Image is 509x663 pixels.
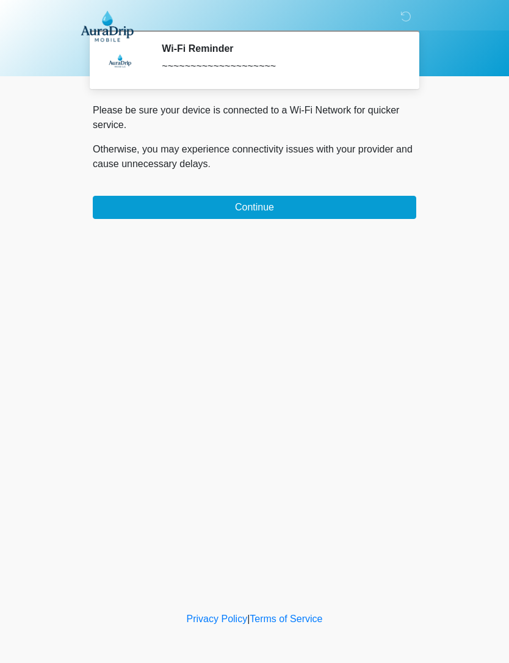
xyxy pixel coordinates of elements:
[93,196,416,219] button: Continue
[162,59,398,74] div: ~~~~~~~~~~~~~~~~~~~~
[208,159,211,169] span: .
[93,103,416,132] p: Please be sure your device is connected to a Wi-Fi Network for quicker service.
[102,43,139,79] img: Agent Avatar
[247,614,250,624] a: |
[81,9,134,42] img: AuraDrip Mobile Logo
[187,614,248,624] a: Privacy Policy
[250,614,322,624] a: Terms of Service
[93,142,416,171] p: Otherwise, you may experience connectivity issues with your provider and cause unnecessary delays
